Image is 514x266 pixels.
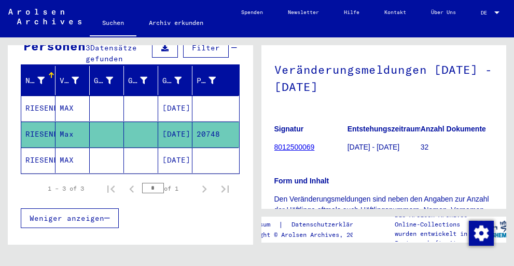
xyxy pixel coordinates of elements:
[48,184,84,193] div: 1 – 3 of 3
[238,219,377,230] div: |
[21,66,55,95] mat-header-cell: Nachname
[395,229,476,248] p: wurden entwickelt in Partnerschaft mit
[183,38,229,58] button: Filter
[421,142,493,153] p: 32
[124,66,158,95] mat-header-cell: Geburt‏
[192,122,239,147] mat-cell: 20748
[158,96,192,121] mat-cell: [DATE]
[158,148,192,173] mat-cell: [DATE]
[90,10,136,37] a: Suchen
[194,178,215,199] button: Next page
[121,178,142,199] button: Previous page
[86,43,90,52] span: 3
[215,178,235,199] button: Last page
[469,221,494,246] img: Zustimmung ändern
[197,75,216,86] div: Prisoner #
[21,148,55,173] mat-cell: RIESENFELD
[274,125,304,133] b: Signatur
[94,72,126,89] div: Geburtsname
[274,177,329,185] b: Form und Inhalt
[128,75,147,86] div: Geburt‏
[158,66,192,95] mat-header-cell: Geburtsdatum
[25,75,45,86] div: Nachname
[60,72,92,89] div: Vorname
[158,122,192,147] mat-cell: [DATE]
[55,66,90,95] mat-header-cell: Vorname
[421,125,486,133] b: Anzahl Dokumente
[55,148,90,173] mat-cell: MAX
[55,96,90,121] mat-cell: MAX
[238,230,377,240] p: Copyright © Arolsen Archives, 2021
[94,75,113,86] div: Geburtsname
[21,96,55,121] mat-cell: RIESENFELD
[136,10,216,35] a: Archiv erkunden
[101,178,121,199] button: First page
[283,219,377,230] a: Datenschutzerklärung
[348,142,420,153] p: [DATE] - [DATE]
[25,72,58,89] div: Nachname
[30,214,104,223] span: Weniger anzeigen
[162,75,182,86] div: Geburtsdatum
[90,66,124,95] mat-header-cell: Geburtsname
[197,72,229,89] div: Prisoner #
[395,210,476,229] p: Die Arolsen Archives Online-Collections
[192,66,239,95] mat-header-cell: Prisoner #
[21,208,119,228] button: Weniger anzeigen
[86,43,137,63] span: Datensätze gefunden
[23,36,86,55] div: Personen
[274,46,494,109] h1: Veränderungsmeldungen [DATE] - [DATE]
[60,75,79,86] div: Vorname
[8,9,81,24] img: Arolsen_neg.svg
[128,72,160,89] div: Geburt‏
[21,122,55,147] mat-cell: RIESENFELD
[142,183,194,193] div: of 1
[348,125,421,133] b: Entstehungszeitraum
[55,122,90,147] mat-cell: Max
[274,143,315,151] a: 8012500069
[481,10,492,16] span: DE
[162,72,195,89] div: Geburtsdatum
[192,43,220,52] span: Filter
